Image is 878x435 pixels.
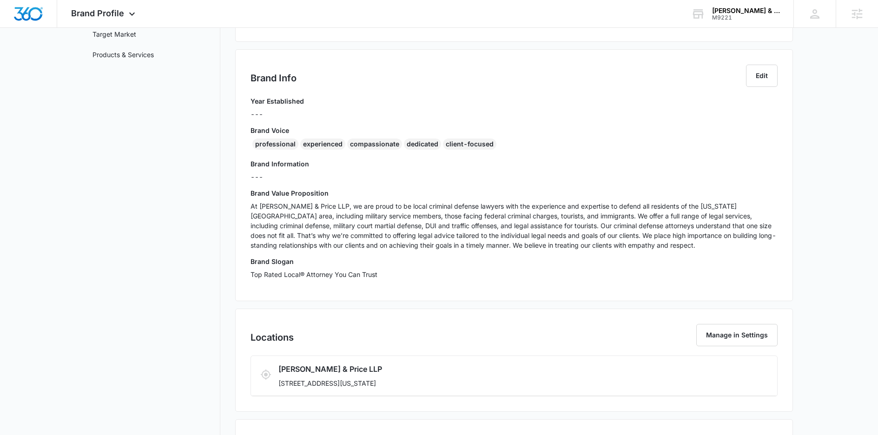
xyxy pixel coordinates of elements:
h2: Brand Info [251,71,297,85]
div: compassionate [347,138,402,150]
button: Edit [746,65,778,87]
p: --- [251,172,778,182]
h3: Brand Information [251,159,778,169]
h3: Brand Value Proposition [251,188,778,198]
div: client-focused [443,138,496,150]
h3: Brand Voice [251,125,778,135]
div: account id [712,14,780,21]
h3: Brand Slogan [251,257,778,266]
div: dedicated [404,138,441,150]
p: [STREET_ADDRESS][US_STATE] [278,378,664,388]
h2: Locations [251,330,294,344]
h3: [PERSON_NAME] & Price LLP [278,363,664,375]
p: Top Rated Local® Attorney You Can Trust [251,270,778,279]
a: Products & Services [92,50,154,59]
p: --- [251,109,304,119]
a: Target Market [92,29,136,39]
div: account name [712,7,780,14]
button: Manage in Settings [696,324,778,346]
p: At [PERSON_NAME] & Price LLP, we are proud to be local criminal defense lawyers with the experien... [251,201,778,250]
div: experienced [300,138,345,150]
span: Brand Profile [71,8,124,18]
h3: Year Established [251,96,304,106]
div: professional [252,138,298,150]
